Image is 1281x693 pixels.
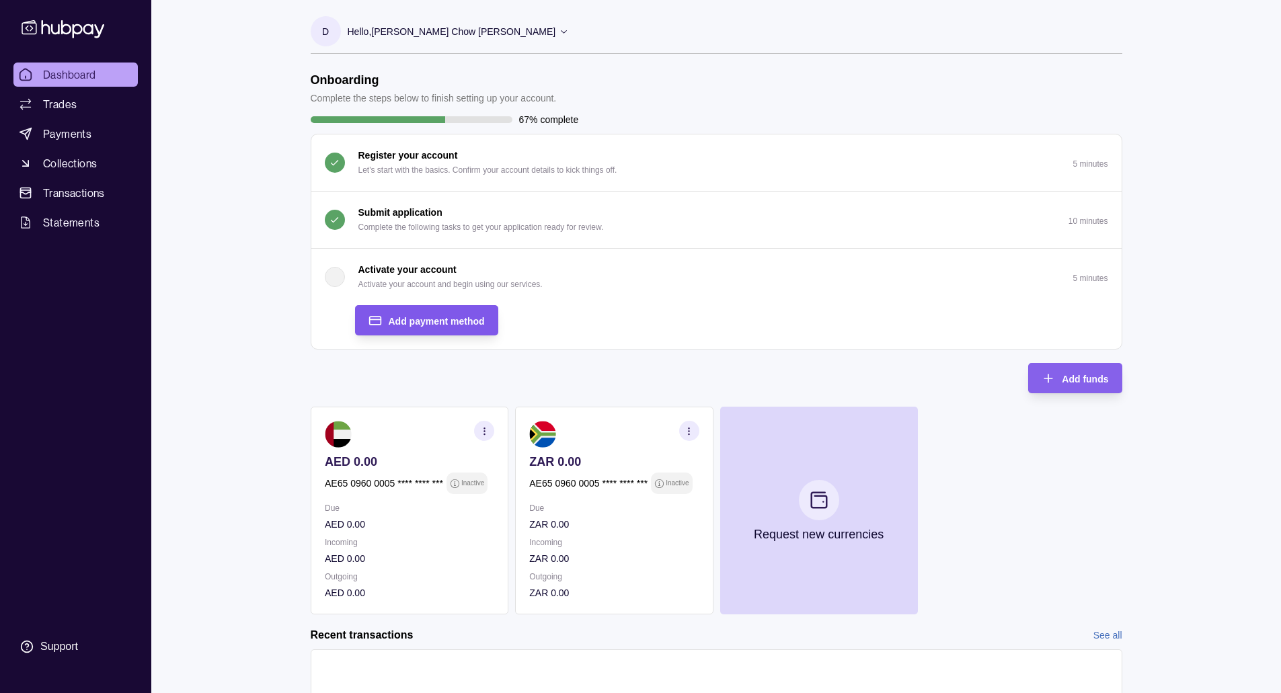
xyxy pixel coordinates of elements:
[311,192,1122,248] button: Submit application Complete the following tasks to get your application ready for review.10 minutes
[754,527,884,542] p: Request new currencies
[348,24,556,39] p: Hello, [PERSON_NAME] Chow [PERSON_NAME]
[529,535,699,550] p: Incoming
[358,205,442,220] p: Submit application
[358,277,543,292] p: Activate your account and begin using our services.
[43,126,91,142] span: Payments
[519,112,579,127] p: 67% complete
[529,569,699,584] p: Outgoing
[1073,159,1108,169] p: 5 minutes
[529,585,699,600] p: ZAR 0.00
[325,501,494,516] p: Due
[529,501,699,516] p: Due
[1062,374,1108,384] span: Add funds
[13,210,138,235] a: Statements
[13,63,138,87] a: Dashboard
[529,517,699,532] p: ZAR 0.00
[43,155,97,171] span: Collections
[389,316,485,327] span: Add payment method
[325,569,494,584] p: Outgoing
[529,421,556,448] img: za
[311,134,1122,191] button: Register your account Let's start with the basics. Confirm your account details to kick things of...
[325,517,494,532] p: AED 0.00
[13,122,138,146] a: Payments
[13,181,138,205] a: Transactions
[311,305,1122,349] div: Activate your account Activate your account and begin using our services.5 minutes
[666,476,689,491] p: Inactive
[1073,274,1108,283] p: 5 minutes
[529,551,699,566] p: ZAR 0.00
[325,551,494,566] p: AED 0.00
[358,262,457,277] p: Activate your account
[355,305,498,335] button: Add payment method
[13,151,138,175] a: Collections
[358,148,458,163] p: Register your account
[43,214,100,231] span: Statements
[325,421,352,448] img: ae
[358,163,617,177] p: Let's start with the basics. Confirm your account details to kick things off.
[13,633,138,661] a: Support
[311,249,1122,305] button: Activate your account Activate your account and begin using our services.5 minutes
[325,454,494,469] p: AED 0.00
[325,585,494,600] p: AED 0.00
[461,476,483,491] p: Inactive
[1093,628,1122,643] a: See all
[325,535,494,550] p: Incoming
[358,220,604,235] p: Complete the following tasks to get your application ready for review.
[43,96,77,112] span: Trades
[43,185,105,201] span: Transactions
[529,454,699,469] p: ZAR 0.00
[43,67,96,83] span: Dashboard
[322,24,329,39] p: D
[311,91,557,106] p: Complete the steps below to finish setting up your account.
[40,639,78,654] div: Support
[720,407,917,614] button: Request new currencies
[13,92,138,116] a: Trades
[311,628,414,643] h2: Recent transactions
[1028,363,1122,393] button: Add funds
[1069,216,1108,226] p: 10 minutes
[311,73,557,87] h1: Onboarding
